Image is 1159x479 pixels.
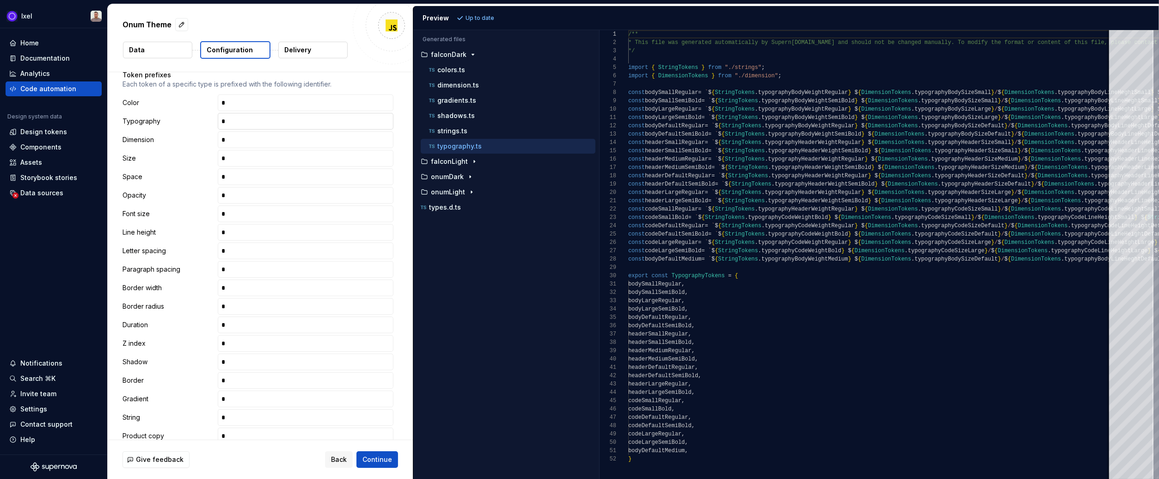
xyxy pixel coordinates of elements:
[645,148,708,154] span: headerSmallSemiBold
[878,148,881,154] span: {
[722,148,725,154] span: {
[1065,98,1158,104] span: typographyBodyLineHeghtSmall
[123,154,214,163] p: Size
[31,462,77,472] svg: Supernova Logo
[918,114,921,121] span: .
[718,123,722,129] span: {
[628,114,645,121] span: const
[705,123,708,129] span: =
[628,64,648,71] span: import
[362,455,392,464] span: Continue
[725,148,765,154] span: StringTokens
[600,97,616,105] div: 9
[708,106,711,112] span: $
[652,64,655,71] span: {
[848,106,852,112] span: }
[935,148,1018,154] span: typographyHeaderSizeSmall
[1008,123,1011,129] span: /
[761,139,765,146] span: .
[123,80,393,89] p: Each token of a specific type is prefixed with the following identifier.
[715,123,718,129] span: $
[711,106,715,112] span: {
[925,139,928,146] span: .
[628,39,791,46] span: * This file was generated automatically by Supern
[1011,131,1014,137] span: }
[758,98,761,104] span: .
[20,389,56,398] div: Invite team
[423,13,449,23] div: Preview
[1024,139,1074,146] span: DimensionTokens
[421,65,595,75] button: colors.ts
[6,51,102,66] a: Documentation
[20,188,63,198] div: Data sources
[702,98,705,104] span: =
[715,148,718,154] span: `
[858,106,861,112] span: {
[628,98,645,104] span: const
[417,50,595,60] button: falconDark
[708,148,711,154] span: =
[991,106,994,112] span: }
[628,139,645,146] span: const
[6,186,102,200] a: Data sources
[768,131,862,137] span: typographyBodyWeightSemiBold
[718,98,758,104] span: StringTokens
[868,98,918,104] span: DimensionTokens
[6,386,102,401] a: Invite team
[628,123,645,129] span: const
[129,45,145,55] p: Data
[431,173,464,180] p: onumDark
[20,374,55,383] div: Search ⌘K
[6,402,102,417] a: Settings
[861,98,865,104] span: $
[761,98,855,104] span: typographyBodyWeightSemiBold
[702,64,705,71] span: }
[708,89,711,96] span: $
[868,123,918,129] span: DimensionTokens
[20,54,70,63] div: Documentation
[645,106,698,112] span: bodyLargeRegular
[1055,89,1058,96] span: .
[207,45,253,55] p: Configuration
[911,106,914,112] span: .
[735,73,779,79] span: "./dimension"
[1058,89,1151,96] span: typographyBodyLineHeghtSmall
[20,127,67,137] div: Design tokens
[600,72,616,80] div: 6
[718,73,732,79] span: from
[998,106,1001,112] span: $
[600,130,616,138] div: 13
[600,155,616,163] div: 16
[722,139,761,146] span: StringTokens
[600,63,616,72] div: 5
[915,106,992,112] span: typographyBodySizeLarge
[6,11,18,22] img: 868fd657-9a6c-419b-b302-5d6615f36a2c.png
[645,123,705,129] span: bodyDefaultRegular
[981,39,1148,46] span: fy the format or content of this file, please cont
[1018,123,1068,129] span: DimensionTokens
[123,117,214,126] p: Typography
[6,66,102,81] a: Analytics
[765,123,855,129] span: typographyBodyWeightRegular
[918,123,921,129] span: .
[123,451,190,468] button: Give feedback
[628,148,645,154] span: const
[1008,98,1011,104] span: {
[437,112,475,119] p: shadows.ts
[865,98,868,104] span: {
[765,148,768,154] span: .
[998,89,1001,96] span: $
[20,69,50,78] div: Analytics
[1028,148,1031,154] span: {
[421,80,595,90] button: dimension.ts
[645,98,701,104] span: bodySmallSemiBold
[871,131,875,137] span: {
[848,89,852,96] span: }
[1068,123,1071,129] span: .
[1001,106,1005,112] span: {
[758,106,848,112] span: typographyBodyWeightRegular
[865,114,868,121] span: {
[421,111,595,121] button: shadows.ts
[423,36,590,43] p: Generated files
[645,131,708,137] span: bodyDefaultSemiBold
